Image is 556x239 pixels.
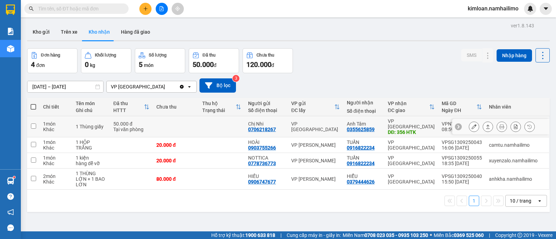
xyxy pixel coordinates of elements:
button: Khối lượng0kg [81,48,131,73]
span: aim [175,6,180,11]
div: 1 Thùng giấy [76,124,106,129]
div: TUẤN [347,139,381,145]
span: plus [143,6,148,11]
button: file-add [156,3,168,15]
div: Chi tiết [43,104,69,110]
div: 16:06 [DATE] [442,145,482,151]
span: 0 [85,60,89,69]
button: Chưa thu120.000đ [243,48,293,73]
div: VPSG1309250040 [442,173,482,179]
div: 0906747677 [248,179,276,185]
div: 20.000 đ [156,158,195,163]
img: logo-vxr [6,5,15,15]
div: 0903755266 [248,145,276,151]
div: Đã thu [113,101,144,106]
div: 15:50 [DATE] [442,179,482,185]
div: Mã GD [442,101,476,106]
button: Đã thu50.000đ [189,48,239,73]
span: 50.000 [193,60,214,69]
div: HOÀI [248,139,284,145]
div: xuyenzalo.namhailimo [489,158,546,163]
span: | [489,231,490,239]
div: VP [PERSON_NAME] [291,142,340,148]
div: 50.000 đ [113,121,149,127]
sup: 3 [232,75,239,82]
div: Ngày ĐH [442,108,476,113]
div: 1 kiện [76,155,106,161]
span: caret-down [543,6,549,12]
div: HIẾU [248,173,284,179]
div: VP [GEOGRAPHIC_DATA] [388,155,435,166]
div: Trạng thái [202,108,236,113]
th: Toggle SortBy [110,98,153,116]
span: Miền Nam [343,231,428,239]
div: VP [GEOGRAPHIC_DATA] [388,173,435,185]
div: Chưa thu [156,104,195,110]
button: Trên xe [55,24,83,40]
span: Hỗ trợ kỹ thuật: [211,231,275,239]
div: ĐC giao [388,108,429,113]
div: Người gửi [248,101,284,106]
div: hàng dễ vỡ [76,161,106,166]
svg: open [537,198,542,204]
div: Anh Tâm [347,121,381,127]
div: 10 / trang [510,197,531,204]
strong: 0369 525 060 [454,232,484,238]
span: ⚪️ [430,234,432,237]
div: 08:59 [DATE] [442,127,482,132]
div: Giao hàng [483,121,493,132]
span: Miền Bắc [434,231,484,239]
div: 0379444626 [347,179,375,185]
div: Nhân viên [489,104,546,110]
div: Số lượng [149,53,166,58]
button: 1 [469,196,479,206]
div: VP [GEOGRAPHIC_DATA] [111,83,165,90]
span: 4 [31,60,35,69]
div: VP gửi [291,101,334,106]
div: VPNT1409250002 [442,121,482,127]
div: Chưa thu [256,53,274,58]
div: 0916822234 [347,161,375,166]
strong: 1900 633 818 [245,232,275,238]
span: kg [90,62,95,68]
th: Toggle SortBy [199,98,245,116]
span: search [29,6,34,11]
th: Toggle SortBy [288,98,343,116]
div: Khác [43,179,69,185]
div: 20.000 đ [156,142,195,148]
div: VPSG1309250043 [442,139,482,145]
div: VP nhận [388,101,429,106]
button: Hàng đã giao [115,24,156,40]
img: warehouse-icon [7,45,14,52]
span: 5 [139,60,142,69]
button: plus [139,3,152,15]
button: aim [172,3,184,15]
div: 2 món [43,173,69,179]
div: 0778736773 [248,161,276,166]
span: | [280,231,281,239]
img: warehouse-icon [7,177,14,185]
div: Tại văn phòng [113,127,149,132]
svg: Clear value [179,84,185,89]
div: 80.000 đ [156,176,195,182]
button: Bộ lọc [199,78,236,93]
button: SMS [461,49,482,61]
button: Nhập hàng [497,49,532,62]
div: TUẤN [347,155,381,161]
span: Cung cấp máy in - giấy in: [287,231,341,239]
span: đơn [36,62,45,68]
sup: 1 [13,176,15,178]
svg: open [187,84,192,89]
div: VP [PERSON_NAME] [291,158,340,163]
span: file-add [159,6,164,11]
div: Thu hộ [202,101,236,106]
div: camtu.namhailimo [489,142,546,148]
div: 18:35 [DATE] [442,161,482,166]
span: question-circle [7,193,14,200]
div: VPSG1309250055 [442,155,482,161]
div: Khác [43,127,69,132]
div: 0355625859 [347,127,375,132]
span: 120.000 [246,60,271,69]
span: kimloan.namhailimo [462,4,524,13]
